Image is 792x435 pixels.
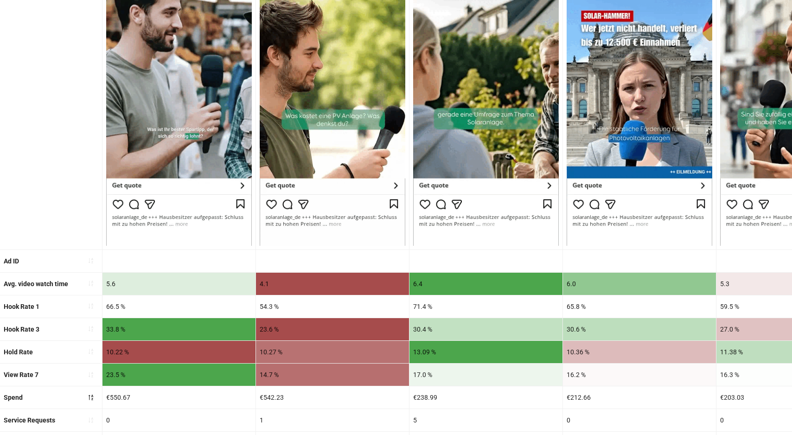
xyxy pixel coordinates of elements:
div: €238.99 [409,386,562,409]
b: Hook Rate 3 [4,326,39,333]
div: 13.09 % [409,341,562,363]
div: 1 [256,409,409,431]
div: 10.22 % [102,341,255,363]
b: Spend [4,394,23,401]
b: View Rate 7 [4,371,38,378]
div: 10.27 % [256,341,409,363]
div: 30.6 % [563,318,716,340]
div: 6.4 [409,273,562,295]
b: Hold Rate [4,348,33,356]
div: 30.4 % [409,318,562,340]
div: 6.0 [563,273,716,295]
b: Avg. video watch time [4,280,68,288]
div: 5.6 [102,273,255,295]
span: sort-ascending [88,371,94,378]
div: 23.5 % [102,364,255,386]
span: sort-ascending [88,303,94,309]
span: sort-descending [88,394,94,401]
div: 65.8 % [563,295,716,318]
div: €212.66 [563,386,716,409]
span: sort-ascending [88,348,94,355]
span: sort-ascending [88,417,94,423]
span: sort-ascending [88,280,94,287]
div: 16.2 % [563,364,716,386]
div: 66.5 % [102,295,255,318]
div: 33.8 % [102,318,255,340]
div: 5 [409,409,562,431]
div: 10.36 % [563,341,716,363]
b: Service Requests [4,416,55,424]
div: €550.67 [102,386,255,409]
span: sort-ascending [88,326,94,332]
div: €542.23 [256,386,409,409]
b: Hook Rate 1 [4,303,39,310]
div: 4.1 [256,273,409,295]
div: 14.7 % [256,364,409,386]
span: sort-ascending [88,257,94,264]
div: 54.3 % [256,295,409,318]
div: 17.0 % [409,364,562,386]
b: Ad ID [4,257,19,265]
div: 0 [102,409,255,431]
div: 23.6 % [256,318,409,340]
div: 71.4 % [409,295,562,318]
div: 0 [563,409,716,431]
